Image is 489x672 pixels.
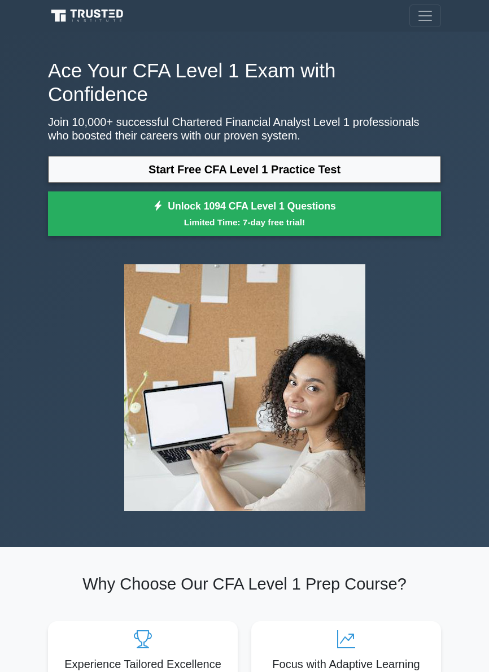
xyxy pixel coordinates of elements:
[48,574,441,594] h2: Why Choose Our CFA Level 1 Prep Course?
[409,5,441,27] button: Toggle navigation
[48,115,441,142] p: Join 10,000+ successful Chartered Financial Analyst Level 1 professionals who boosted their caree...
[48,59,441,106] h1: Ace Your CFA Level 1 Exam with Confidence
[62,216,427,229] small: Limited Time: 7-day free trial!
[260,657,432,671] h5: Focus with Adaptive Learning
[48,156,441,183] a: Start Free CFA Level 1 Practice Test
[57,657,229,671] h5: Experience Tailored Excellence
[48,191,441,237] a: Unlock 1094 CFA Level 1 QuestionsLimited Time: 7-day free trial!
